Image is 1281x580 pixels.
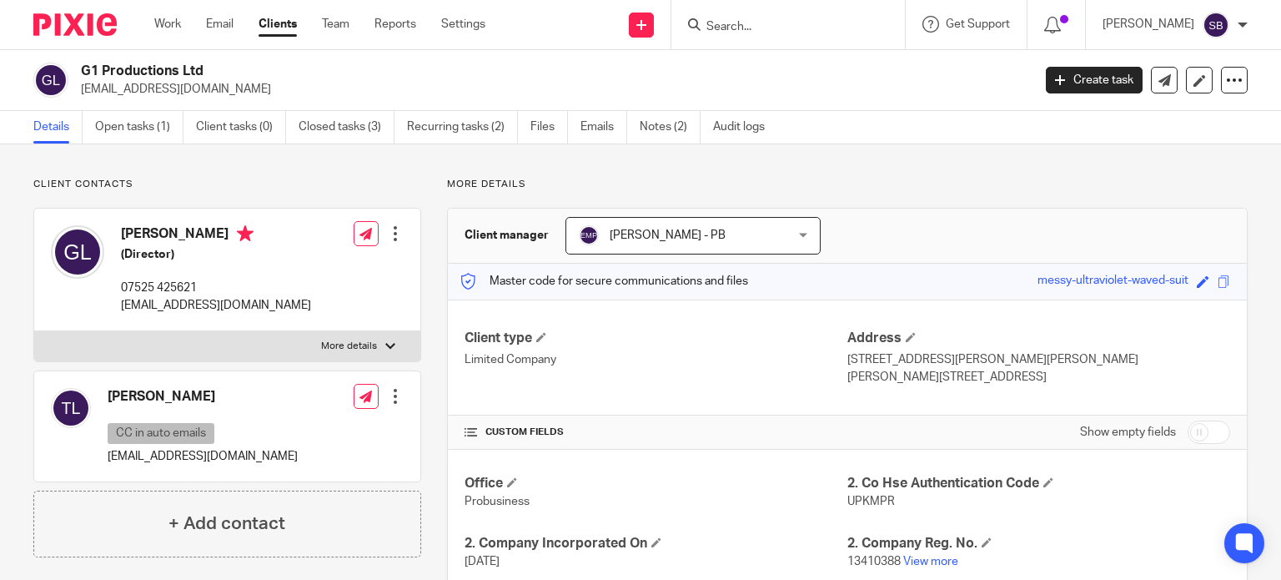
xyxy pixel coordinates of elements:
a: Settings [441,16,485,33]
p: [PERSON_NAME] [1103,16,1194,33]
span: UPKMPR [847,496,895,507]
a: Recurring tasks (2) [407,111,518,144]
h4: 2. Co Hse Authentication Code [847,475,1230,492]
a: Reports [374,16,416,33]
img: svg%3E [51,225,104,279]
a: View more [903,556,958,567]
i: Primary [237,225,254,242]
p: Limited Company [465,351,847,368]
span: 13410388 [847,556,901,567]
input: Search [705,20,855,35]
p: 07525 425621 [121,280,311,296]
span: [DATE] [465,556,500,567]
span: Get Support [946,18,1010,30]
h4: Address [847,330,1230,347]
p: [EMAIL_ADDRESS][DOMAIN_NAME] [108,448,298,465]
a: Work [154,16,181,33]
label: Show empty fields [1080,424,1176,441]
img: svg%3E [51,388,91,428]
a: Team [322,16,349,33]
h4: + Add contact [168,511,285,537]
a: Files [530,111,568,144]
a: Clients [259,16,297,33]
p: [EMAIL_ADDRESS][DOMAIN_NAME] [121,297,311,314]
p: More details [321,340,377,353]
p: Master code for secure communications and files [460,273,748,290]
p: [EMAIL_ADDRESS][DOMAIN_NAME] [81,81,1021,98]
h3: Client manager [465,227,549,244]
h4: 2. Company Incorporated On [465,535,847,552]
h4: 2. Company Reg. No. [847,535,1230,552]
p: CC in auto emails [108,423,214,444]
a: Emails [580,111,627,144]
h4: [PERSON_NAME] [108,388,298,406]
p: More details [447,178,1248,191]
h4: CUSTOM FIELDS [465,426,847,439]
h2: G1 Productions Ltd [81,63,833,80]
img: svg%3E [1203,12,1229,38]
h4: [PERSON_NAME] [121,225,311,246]
p: [STREET_ADDRESS][PERSON_NAME][PERSON_NAME] [847,351,1230,368]
a: Notes (2) [640,111,701,144]
img: svg%3E [579,225,599,245]
p: [PERSON_NAME][STREET_ADDRESS] [847,369,1230,386]
h5: (Director) [121,246,311,263]
span: [PERSON_NAME] - PB [610,229,726,241]
a: Create task [1046,67,1143,93]
a: Email [206,16,234,33]
h4: Client type [465,330,847,347]
p: Client contacts [33,178,421,191]
a: Details [33,111,83,144]
span: Probusiness [465,496,530,507]
img: Pixie [33,13,117,36]
a: Client tasks (0) [196,111,286,144]
img: svg%3E [33,63,68,98]
h4: Office [465,475,847,492]
a: Open tasks (1) [95,111,183,144]
a: Closed tasks (3) [299,111,394,144]
div: messy-ultraviolet-waved-suit [1037,272,1188,291]
a: Audit logs [713,111,777,144]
